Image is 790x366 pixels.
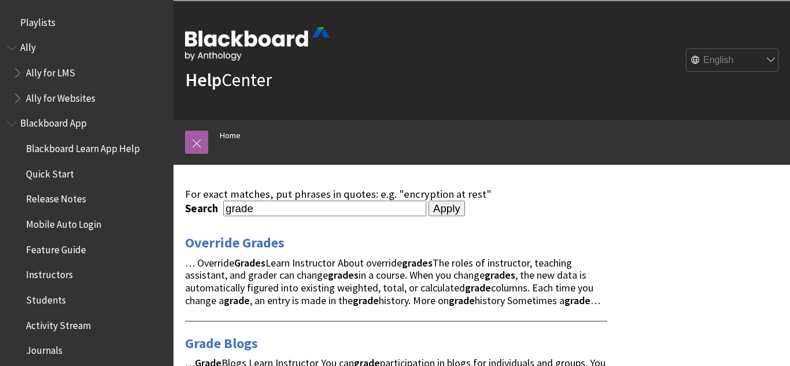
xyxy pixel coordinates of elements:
nav: Book outline for Playlists [7,13,167,32]
span: Journals [26,341,62,357]
nav: Book outline for Anthology Ally Help [7,38,167,108]
span: Activity Stream [26,316,91,331]
span: Blackboard App [20,114,87,130]
span: Ally [20,38,36,54]
span: Mobile Auto Login [26,215,101,230]
span: Release Notes [26,190,86,205]
span: Feature Guide [26,240,86,256]
span: Ally for LMS [26,63,75,79]
span: Students [26,290,66,306]
span: Instructors [26,265,73,281]
span: Playlists [20,13,56,28]
span: Ally for Websites [26,88,95,104]
span: Quick Start [26,164,74,180]
span: Blackboard Learn App Help [26,139,140,154]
